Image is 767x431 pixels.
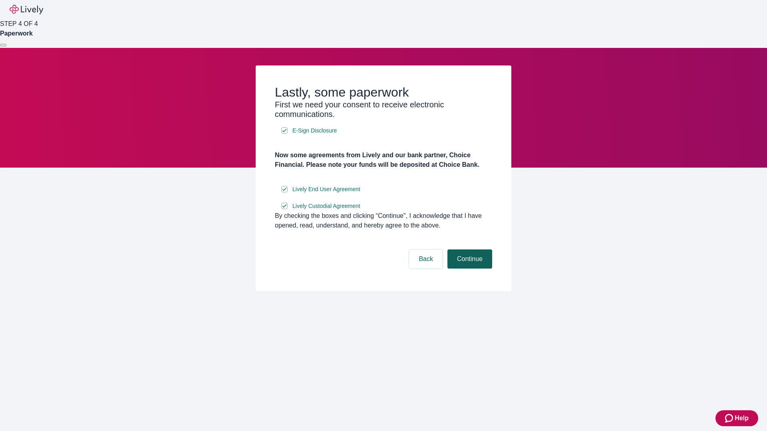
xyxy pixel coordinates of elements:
h3: First we need your consent to receive electronic communications. [275,100,492,119]
span: Help [735,413,749,423]
div: By checking the boxes and clicking “Continue", I acknowledge that I have opened, read, understand... [275,211,492,230]
a: e-sign disclosure document [291,201,362,211]
a: e-sign disclosure document [291,184,362,194]
h4: Now some agreements from Lively and our bank partner, Choice Financial. Please note your funds wi... [275,150,492,170]
img: Lively [10,5,43,14]
a: e-sign disclosure document [291,126,338,136]
button: Zendesk support iconHelp [715,410,758,426]
span: E-Sign Disclosure [292,127,337,135]
h2: Lastly, some paperwork [275,85,492,100]
button: Back [409,249,443,269]
span: Lively End User Agreement [292,185,360,194]
span: Lively Custodial Agreement [292,202,360,210]
button: Continue [447,249,492,269]
svg: Zendesk support icon [725,413,735,423]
